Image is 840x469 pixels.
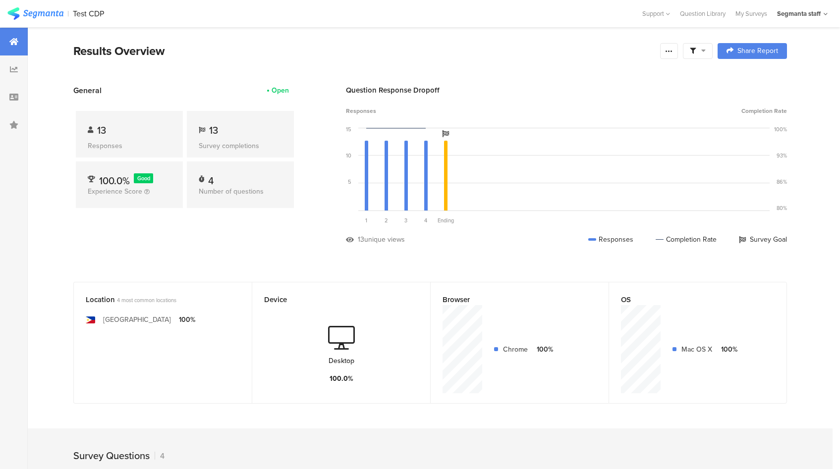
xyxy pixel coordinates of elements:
[73,42,655,60] div: Results Overview
[73,85,102,96] span: General
[358,234,364,245] div: 13
[621,294,758,305] div: OS
[681,344,712,355] div: Mac OS X
[436,216,455,224] div: Ending
[739,234,787,245] div: Survey Goal
[774,125,787,133] div: 100%
[346,152,351,159] div: 10
[741,106,787,115] span: Completion Rate
[503,344,528,355] div: Chrome
[73,9,104,18] div: Test CDP
[720,344,737,355] div: 100%
[737,48,778,54] span: Share Report
[642,6,670,21] div: Support
[272,85,289,96] div: Open
[656,234,717,245] div: Completion Rate
[777,178,787,186] div: 86%
[329,356,354,366] div: Desktop
[365,216,367,224] span: 1
[730,9,772,18] a: My Surveys
[777,204,787,212] div: 80%
[404,216,407,224] span: 3
[675,9,730,18] a: Question Library
[67,8,69,19] div: |
[346,85,787,96] div: Question Response Dropoff
[364,234,405,245] div: unique views
[88,141,171,151] div: Responses
[208,173,214,183] div: 4
[117,296,176,304] span: 4 most common locations
[442,130,449,137] i: Survey Goal
[346,125,351,133] div: 15
[346,106,376,115] span: Responses
[777,9,821,18] div: Segmanta staff
[777,152,787,159] div: 93%
[199,141,282,151] div: Survey completions
[103,314,171,325] div: [GEOGRAPHIC_DATA]
[385,216,388,224] span: 2
[443,294,580,305] div: Browser
[348,178,351,186] div: 5
[155,450,165,462] div: 4
[137,174,150,182] span: Good
[424,216,427,224] span: 4
[99,173,130,188] span: 100.0%
[264,294,402,305] div: Device
[209,123,218,138] span: 13
[179,314,195,325] div: 100%
[199,186,264,197] span: Number of questions
[536,344,553,355] div: 100%
[330,373,353,384] div: 100.0%
[7,7,63,20] img: segmanta logo
[73,448,150,463] div: Survey Questions
[588,234,633,245] div: Responses
[86,294,224,305] div: Location
[97,123,106,138] span: 13
[88,186,142,197] span: Experience Score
